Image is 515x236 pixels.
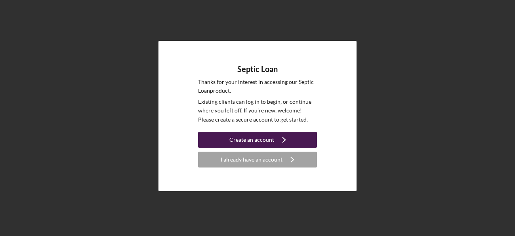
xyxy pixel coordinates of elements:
[198,132,317,150] a: Create an account
[221,152,282,167] div: I already have an account
[198,152,317,167] button: I already have an account
[237,65,278,74] h4: Septic Loan
[198,78,317,95] p: Thanks for your interest in accessing our Septic Loan product.
[198,132,317,148] button: Create an account
[229,132,274,148] div: Create an account
[198,97,317,124] p: Existing clients can log in to begin, or continue where you left off. If you're new, welcome! Ple...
